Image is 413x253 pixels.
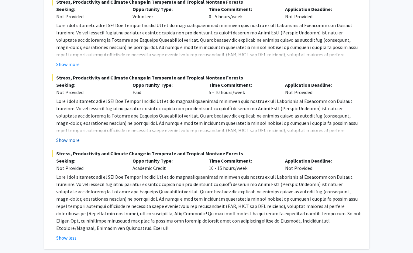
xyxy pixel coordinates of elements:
[285,157,352,164] p: Application Deadline:
[204,5,280,20] div: 0 - 5 hours/week
[52,74,362,81] span: Stress, Productivity and Climate Change in Temperate and Tropical Montane Forests
[280,5,357,20] div: Not Provided
[56,164,123,172] div: Not Provided
[280,157,357,172] div: Not Provided
[128,5,204,20] div: Volunteer
[285,5,352,13] p: Application Deadline:
[209,81,276,89] p: Time Commitment:
[209,5,276,13] p: Time Commitment:
[56,5,123,13] p: Seeking:
[52,150,362,157] span: Stress, Productivity and Climate Change in Temperate and Tropical Montane Forests
[133,157,200,164] p: Opportunity Type:
[133,81,200,89] p: Opportunity Type:
[56,136,80,144] button: Show more
[5,226,26,248] iframe: Chat
[56,22,362,80] p: Lore i dol sitametc adi el SE! Doe Tempor Incidid Utl et do magnaaliquaenimad minimven quis nostr...
[128,81,204,96] div: Paid
[56,234,77,241] button: Show less
[56,97,362,156] p: Lore i dol sitametc adi el SE! Doe Tempor Incidid Utl et do magnaaliquaenimad minimven quis nostr...
[285,81,352,89] p: Application Deadline:
[204,81,280,96] div: 5 - 10 hours/week
[280,81,357,96] div: Not Provided
[133,5,200,13] p: Opportunity Type:
[56,61,80,68] button: Show more
[209,157,276,164] p: Time Commitment:
[56,81,123,89] p: Seeking:
[56,173,362,232] p: Lore i dol sitametc adi el SE! Doe Tempor Incidid Utl et do magnaaliquaenimad minimven quis nostr...
[56,89,123,96] div: Not Provided
[204,157,280,172] div: 10 - 15 hours/week
[56,157,123,164] p: Seeking:
[56,13,123,20] div: Not Provided
[128,157,204,172] div: Academic Credit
